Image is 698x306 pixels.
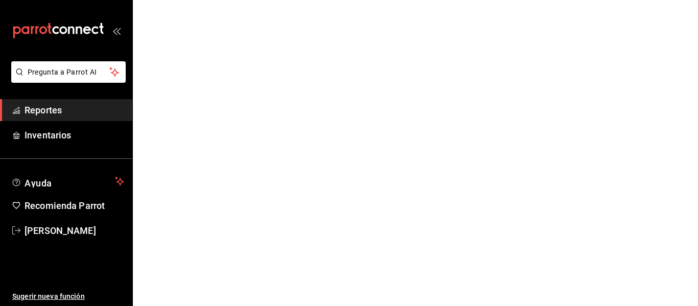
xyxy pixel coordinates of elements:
span: Ayuda [25,175,111,187]
span: Recomienda Parrot [25,199,124,213]
button: open_drawer_menu [112,27,121,35]
button: Pregunta a Parrot AI [11,61,126,83]
span: Pregunta a Parrot AI [28,67,110,78]
span: Sugerir nueva función [12,291,124,302]
a: Pregunta a Parrot AI [7,74,126,85]
span: Inventarios [25,128,124,142]
span: Reportes [25,103,124,117]
span: [PERSON_NAME] [25,224,124,238]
